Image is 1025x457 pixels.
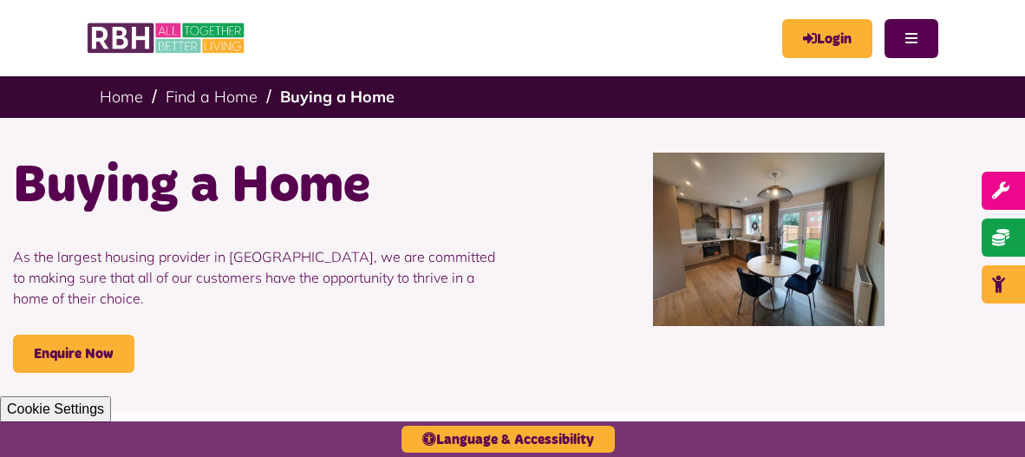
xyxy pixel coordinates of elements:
a: Home [100,87,143,107]
a: Enquire Now [13,335,134,373]
button: Language & Accessibility [402,426,615,453]
a: Buying a Home [280,87,395,107]
iframe: Netcall Web Assistant for live chat [947,379,1025,457]
img: RBH [87,17,247,59]
a: MyRBH [782,19,872,58]
img: 20200821 165920 Cottons Resized [653,153,885,326]
p: As the largest housing provider in [GEOGRAPHIC_DATA], we are committed to making sure that all of... [13,220,499,335]
h1: Buying a Home [13,153,499,220]
a: Find a Home [166,87,258,107]
button: Navigation [885,19,938,58]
